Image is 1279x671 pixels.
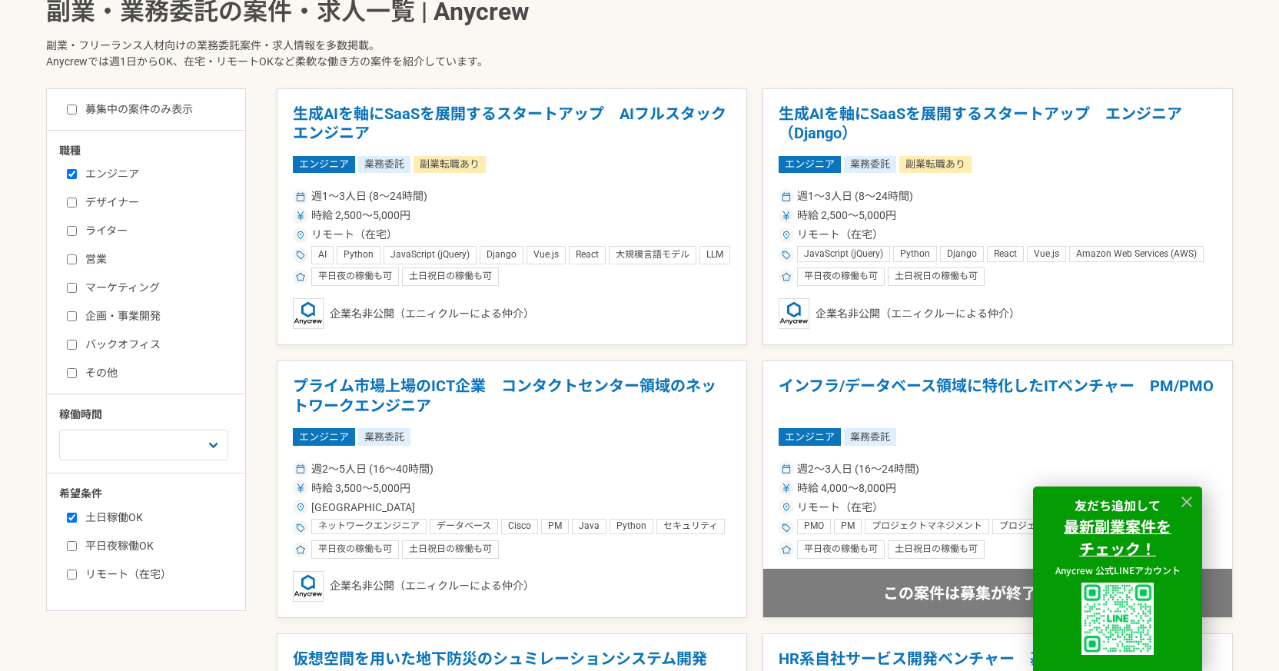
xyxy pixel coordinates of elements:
[67,570,77,580] input: リモート（在宅）
[797,188,913,204] span: 週1〜3人日 (8〜24時間)
[67,194,244,211] label: デザイナー
[311,461,434,477] span: 週2〜5人日 (16〜40時間)
[293,571,731,602] div: 企業名非公開（エニィクルーによる仲介）
[663,520,718,533] span: セキュリティ
[67,223,244,239] label: ライター
[59,144,81,157] span: 職種
[59,488,102,500] span: 希望条件
[804,520,824,533] span: PMO
[311,540,399,559] div: 平日夜の稼働も可
[706,249,723,261] span: LLM
[67,510,244,526] label: 土日稼働OK
[67,166,244,182] label: エンジニア
[402,267,499,286] div: 土日祝日の稼働も可
[782,231,791,240] img: ico_location_pin-352ac629.svg
[293,571,324,602] img: logo_text_blue_01.png
[67,308,244,324] label: 企画・事業開発
[782,272,791,281] img: ico_star-c4f7eedc.svg
[1034,248,1059,261] span: Vue.js
[293,156,355,173] span: エンジニア
[296,211,305,221] img: ico_currency_yen-76ea2c4c.svg
[67,283,77,293] input: マーケティング
[67,254,77,264] input: 営業
[797,500,883,516] span: リモート（在宅）
[358,156,410,173] span: 業務委託
[1075,496,1161,514] strong: 友だち追加して
[318,520,420,533] span: ネットワークエンジニア
[296,464,305,473] img: ico_calendar-4541a85f.svg
[797,208,896,224] span: 時給 2,500〜5,000円
[872,520,982,533] span: プロジェクトマネジメント
[844,156,896,173] span: 業務委託
[414,156,486,173] span: 副業転職あり
[508,520,531,533] span: Cisco
[311,208,410,224] span: 時給 2,500〜5,000円
[311,267,399,286] div: 平日夜の稼働も可
[67,251,244,267] label: 営業
[311,500,415,516] span: [GEOGRAPHIC_DATA]
[782,211,791,221] img: ico_currency_yen-76ea2c4c.svg
[296,251,305,260] img: ico_tag-f97210f0.svg
[899,156,972,173] span: 副業転職あり
[779,105,1217,144] h1: 生成AIを軸にSaaSを展開するスタートアップ エンジニア（Django）
[888,267,985,286] div: 土日祝日の稼働も可
[616,249,689,261] span: 大規模言語モデル
[67,337,244,353] label: バックオフィス
[358,428,410,445] span: 業務委託
[1079,540,1156,559] a: チェック！
[293,377,731,416] h1: プライム市場上場のICT企業 コンタクトセンター領域のネットワークエンジニア
[293,105,731,144] h1: 生成AIを軸にSaaSを展開するスタートアップ AIフルスタックエンジニア
[67,368,77,378] input: その他
[844,428,896,445] span: 業務委託
[296,545,305,554] img: ico_star-c4f7eedc.svg
[1064,518,1171,536] a: 最新副業案件を
[59,408,102,420] span: 稼働時間
[782,503,791,512] img: ico_location_pin-352ac629.svg
[797,227,883,243] span: リモート（在宅）
[296,483,305,493] img: ico_currency_yen-76ea2c4c.svg
[888,540,985,559] div: 土日祝日の稼働も可
[782,545,791,554] img: ico_star-c4f7eedc.svg
[1081,583,1154,655] img: uploaded%2F9x3B4GYyuJhK5sXzQK62fPT6XL62%2F_1i3i91es70ratxpc0n6.png
[763,569,1232,616] div: この案件は募集が終了しています
[548,520,562,533] span: PM
[487,249,517,261] span: Django
[67,513,77,523] input: 土日稼働OK
[296,231,305,240] img: ico_location_pin-352ac629.svg
[779,298,1217,329] div: 企業名非公開（エニィクルーによる仲介）
[841,520,855,533] span: PM
[779,377,1217,416] h1: インフラ/データベース領域に特化したITベンチャー PM/PMO
[296,192,305,201] img: ico_calendar-4541a85f.svg
[318,249,327,261] span: AI
[994,248,1017,261] span: React
[779,156,841,173] span: エンジニア
[311,480,410,497] span: 時給 3,500〜5,000円
[804,248,883,261] span: JavaScript (jQuery)
[437,520,491,533] span: データベース
[533,249,559,261] span: Vue.js
[296,272,305,281] img: ico_star-c4f7eedc.svg
[797,480,896,497] span: 時給 4,000〜8,000円
[293,298,324,329] img: logo_text_blue_01.png
[296,503,305,512] img: ico_location_pin-352ac629.svg
[67,280,244,296] label: マーケティング
[900,248,930,261] span: Python
[782,464,791,473] img: ico_calendar-4541a85f.svg
[782,251,791,260] img: ico_tag-f97210f0.svg
[67,311,77,321] input: 企画・事業開発
[67,226,77,236] input: ライター
[67,566,244,583] label: リモート（在宅）
[579,520,600,533] span: Java
[67,169,77,179] input: エンジニア
[797,461,919,477] span: 週2〜3人日 (16〜24時間)
[311,188,427,204] span: 週1〜3人日 (8〜24時間)
[311,227,397,243] span: リモート（在宅）
[797,540,885,559] div: 平日夜の稼働も可
[67,538,244,554] label: 平日夜稼働OK
[1076,248,1197,261] span: Amazon Web Services (AWS)
[67,365,244,381] label: その他
[67,340,77,350] input: バックオフィス
[67,541,77,551] input: 平日夜稼働OK
[1064,515,1171,537] strong: 最新副業案件を
[782,523,791,533] img: ico_tag-f97210f0.svg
